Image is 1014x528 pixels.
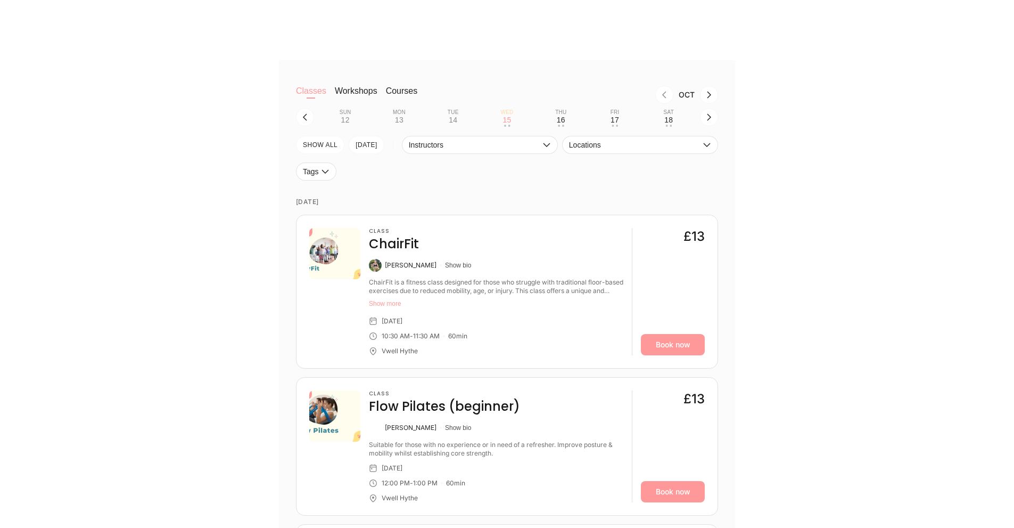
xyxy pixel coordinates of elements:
div: 12 [341,116,350,124]
span: Locations [569,141,700,149]
button: SHOW All [296,136,344,154]
h3: Class [369,228,419,234]
div: [DATE] [382,317,402,326]
div: 10:30 AM [382,332,410,340]
button: Classes [296,86,326,107]
div: Wed [500,109,513,116]
img: Mel Eberlein-Scott [369,259,382,272]
div: 17 [611,116,619,124]
div: 16 [557,116,565,124]
div: Sat [664,109,674,116]
div: 14 [449,116,457,124]
div: Month Oct [673,91,700,99]
button: [DATE] [349,136,384,154]
img: aa553f9f-2931-4451-b727-72da8bd8ddcb.png [309,391,360,442]
div: - [410,479,413,488]
div: 12:00 PM [382,479,410,488]
button: Show bio [445,261,471,270]
span: Tags [303,167,319,176]
div: Sun [340,109,351,116]
div: 13 [395,116,403,124]
div: • • [612,125,618,127]
a: Book now [641,481,705,502]
div: Suitable for those with no experience or in need of a refresher. Improve posture & mobility whils... [369,441,623,458]
div: Vwell Hythe [382,494,418,502]
button: Previous month, Sep [655,86,673,104]
div: 1:00 PM [413,479,438,488]
button: Next month, Nov [700,86,718,104]
div: ChairFit is a fitness class designed for those who struggle with traditional floor-based exercise... [369,278,623,295]
div: • • [504,125,510,127]
div: 60 min [448,332,467,340]
span: Instructors [409,141,540,149]
h3: Class [369,391,520,397]
img: c877d74a-5d59-4f2d-a7ac-7788169e9ea6.png [309,228,360,279]
div: Fri [611,109,620,116]
time: [DATE] [296,189,718,215]
button: Tags [296,163,336,181]
div: - [410,332,413,340]
div: • • [558,125,564,127]
div: [PERSON_NAME] [385,261,436,270]
div: 15 [502,116,511,124]
div: [DATE] [382,464,402,473]
div: Vwell Hythe [382,347,418,355]
button: Show bio [445,424,471,432]
div: Thu [555,109,566,116]
div: 18 [664,116,673,124]
h4: Flow Pilates (beginner) [369,398,520,415]
div: • • [665,125,672,127]
h4: ChairFit [369,235,419,253]
div: Mon [393,109,406,116]
div: £13 [683,228,705,245]
nav: Month switch [434,86,718,104]
div: 60 min [446,479,465,488]
div: £13 [683,391,705,408]
button: Courses [386,86,418,107]
div: 11:30 AM [413,332,440,340]
button: Locations [562,136,718,154]
button: Show more [369,299,623,308]
button: Instructors [402,136,558,154]
a: Book now [641,334,705,355]
div: [PERSON_NAME] [385,424,436,432]
div: Tue [448,109,459,116]
button: Workshops [335,86,377,107]
img: Svenja O'Connor [369,421,382,434]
